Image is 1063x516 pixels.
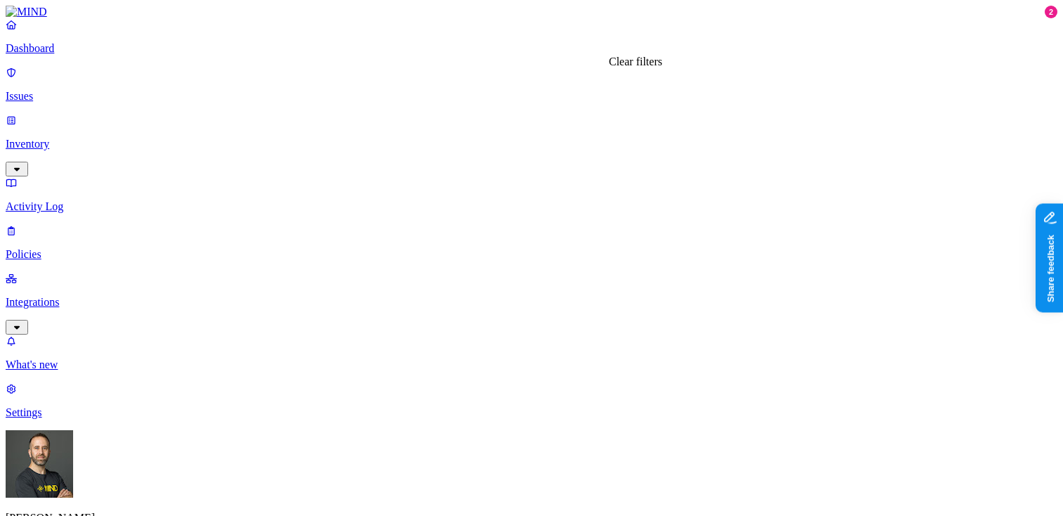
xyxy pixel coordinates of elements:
p: Activity Log [6,200,1057,213]
a: Integrations [6,272,1057,333]
a: Dashboard [6,18,1057,55]
a: MIND [6,6,1057,18]
p: Policies [6,248,1057,261]
a: Activity Log [6,176,1057,213]
div: 2 [1045,6,1057,18]
img: MIND [6,6,47,18]
p: Inventory [6,138,1057,150]
p: Issues [6,90,1057,103]
p: Dashboard [6,42,1057,55]
a: What's new [6,335,1057,371]
a: Issues [6,66,1057,103]
a: Policies [6,224,1057,261]
a: Inventory [6,114,1057,174]
a: Settings [6,382,1057,419]
p: Settings [6,406,1057,419]
p: What's new [6,359,1057,371]
img: Tom Mayblum [6,430,73,498]
div: Clear filters [609,56,662,68]
p: Integrations [6,296,1057,309]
